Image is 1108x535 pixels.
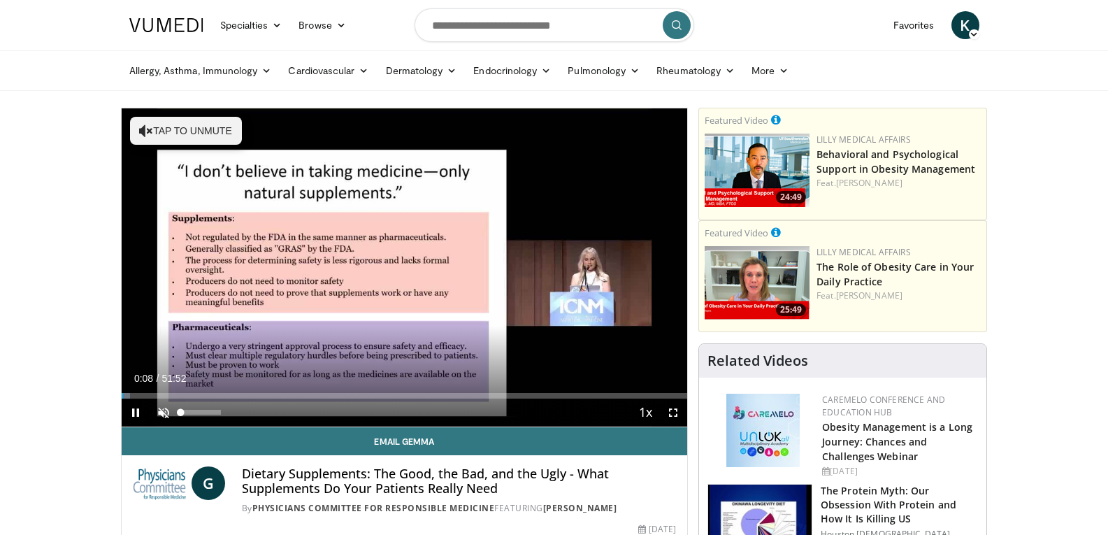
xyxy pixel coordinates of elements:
[161,373,186,384] span: 51:52
[133,466,186,500] img: Physicians Committee for Responsible Medicine
[821,484,978,526] h3: The Protein Myth: Our Obsession With Protein and How It Is Killing US
[705,114,768,127] small: Featured Video
[631,399,659,427] button: Playback Rate
[181,410,221,415] div: Volume Level
[951,11,979,39] a: K
[816,134,911,145] a: Lilly Medical Affairs
[212,11,291,39] a: Specialties
[648,57,743,85] a: Rheumatology
[415,8,694,42] input: Search topics, interventions
[134,373,153,384] span: 0:08
[726,394,800,467] img: 45df64a9-a6de-482c-8a90-ada250f7980c.png.150x105_q85_autocrop_double_scale_upscale_version-0.2.jpg
[816,260,974,288] a: The Role of Obesity Care in Your Daily Practice
[822,420,972,463] a: Obesity Management is a Long Journey: Chances and Challenges Webinar
[121,57,280,85] a: Allergy, Asthma, Immunology
[705,134,810,207] a: 24:49
[707,352,808,369] h4: Related Videos
[659,399,687,427] button: Fullscreen
[885,11,943,39] a: Favorites
[822,465,975,478] div: [DATE]
[377,57,466,85] a: Dermatology
[776,191,806,204] span: 24:49
[252,502,495,514] a: Physicians Committee for Responsible Medicine
[816,246,911,258] a: Lilly Medical Affairs
[836,177,902,189] a: [PERSON_NAME]
[822,394,945,418] a: CaReMeLO Conference and Education Hub
[816,177,981,190] div: Feat.
[150,399,178,427] button: Unmute
[129,18,203,32] img: VuMedi Logo
[122,427,688,455] a: Email Gemma
[543,502,617,514] a: [PERSON_NAME]
[465,57,559,85] a: Endocrinology
[836,290,902,301] a: [PERSON_NAME]
[705,246,810,320] img: e1208b6b-349f-4914-9dd7-f97803bdbf1d.png.150x105_q85_crop-smart_upscale.png
[816,148,975,176] a: Behavioral and Psychological Support in Obesity Management
[559,57,648,85] a: Pulmonology
[242,502,676,515] div: By FEATURING
[130,117,242,145] button: Tap to unmute
[280,57,377,85] a: Cardiovascular
[122,399,150,427] button: Pause
[192,466,225,500] a: G
[122,393,688,399] div: Progress Bar
[705,246,810,320] a: 25:49
[242,466,676,497] h4: Dietary Supplements: The Good, the Bad, and the Ugly - What Supplements Do Your Patients Really Need
[705,134,810,207] img: ba3304f6-7838-4e41-9c0f-2e31ebde6754.png.150x105_q85_crop-smart_upscale.png
[705,227,768,239] small: Featured Video
[743,57,797,85] a: More
[157,373,159,384] span: /
[290,11,354,39] a: Browse
[816,290,981,302] div: Feat.
[776,304,806,316] span: 25:49
[122,108,688,427] video-js: Video Player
